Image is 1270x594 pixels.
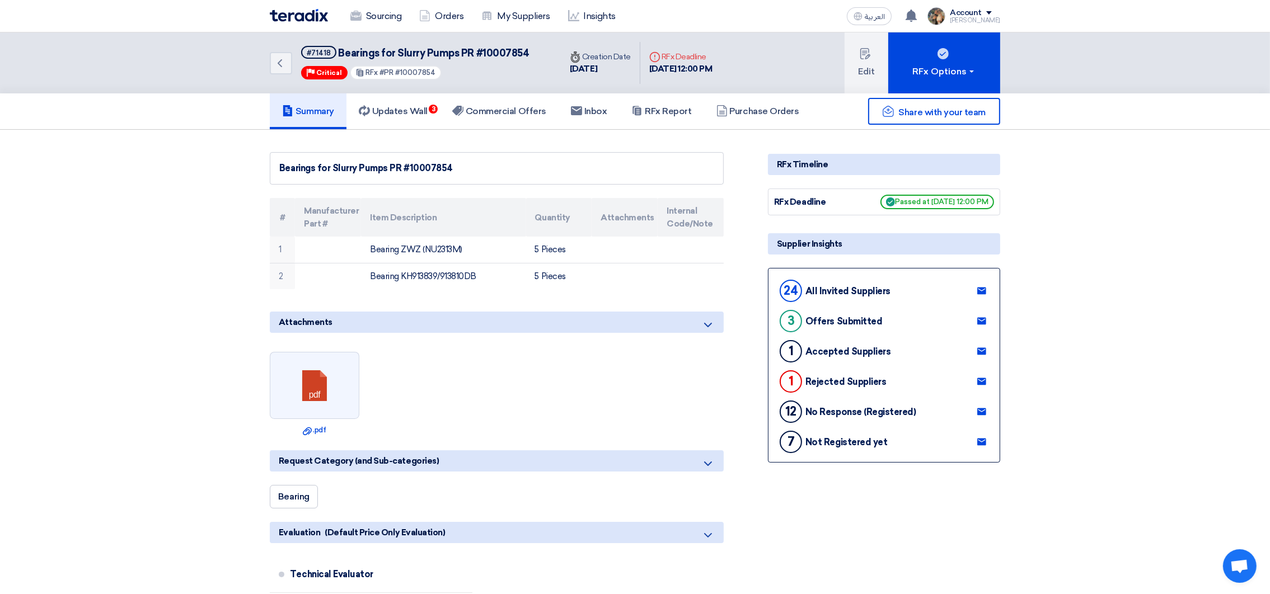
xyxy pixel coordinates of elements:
[649,51,713,63] div: RFx Deadline
[571,106,607,117] h5: Inbox
[526,198,592,237] th: Quantity
[619,93,704,129] a: RFx Report
[295,198,361,237] th: Manufacturer Part #
[780,370,802,393] div: 1
[361,263,526,289] td: Bearing KH913839/913810DB
[279,162,714,175] div: Bearings for Slurry Pumps PR #10007854
[301,46,529,60] h5: Bearings for Slurry Pumps PR #10007854
[279,455,439,467] span: Request Category (and Sub-categories)
[278,491,310,502] span: Bearing
[361,237,526,263] td: Bearing ZWZ (NU2313M)
[279,316,332,328] span: Attachments
[290,561,379,588] div: Technical Evaluator
[780,400,802,423] div: 12
[359,106,428,117] h5: Updates Wall
[429,105,438,114] span: 3
[559,93,620,129] a: Inbox
[913,65,976,78] div: RFx Options
[339,47,529,59] span: Bearings for Slurry Pumps PR #10007854
[805,286,891,296] div: All Invited Suppliers
[847,7,892,25] button: العربية
[774,196,858,209] div: RFx Deadline
[273,425,356,436] a: .pdf
[780,280,802,302] div: 24
[927,7,945,25] img: file_1710751448746.jpg
[631,106,691,117] h5: RFx Report
[440,93,559,129] a: Commercial Offers
[346,93,440,129] a: Updates Wall3
[325,526,445,539] span: (Default Price Only Evaluation)
[361,198,526,237] th: Item Description
[341,4,410,29] a: Sourcing
[307,49,331,56] div: #71418
[270,198,295,237] th: #
[279,526,320,539] span: Evaluation
[270,9,328,22] img: Teradix logo
[270,237,295,263] td: 1
[768,154,1000,175] div: RFx Timeline
[805,407,916,417] div: No Response (Registered)
[780,340,802,362] div: 1
[570,63,631,76] div: [DATE]
[880,195,994,209] span: Passed at [DATE] 12:00 PM
[950,17,1000,23] div: [PERSON_NAME]
[888,32,1000,93] button: RFx Options
[526,237,592,263] td: 5 Pieces
[865,13,885,21] span: العربية
[716,106,799,117] h5: Purchase Orders
[366,68,378,77] span: RFx
[649,63,713,76] div: [DATE] 12:00 PM
[526,263,592,289] td: 5 Pieces
[316,69,342,77] span: Critical
[845,32,888,93] button: Edit
[780,431,802,453] div: 7
[805,316,882,327] div: Offers Submitted
[768,233,1000,254] div: Supplier Insights
[899,107,986,117] span: Share with your team
[704,93,812,129] a: Purchase Orders
[270,93,346,129] a: Summary
[270,263,295,289] td: 2
[592,198,658,237] th: Attachments
[380,68,436,77] span: #PR #10007854
[1223,549,1257,583] div: Open chat
[805,437,887,447] div: Not Registered yet
[658,198,724,237] th: Internal Code/Note
[452,106,546,117] h5: Commercial Offers
[570,51,631,63] div: Creation Date
[559,4,625,29] a: Insights
[780,310,802,332] div: 3
[410,4,472,29] a: Orders
[950,8,982,18] div: Account
[805,376,886,387] div: Rejected Suppliers
[282,106,334,117] h5: Summary
[805,346,891,357] div: Accepted Suppliers
[472,4,559,29] a: My Suppliers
